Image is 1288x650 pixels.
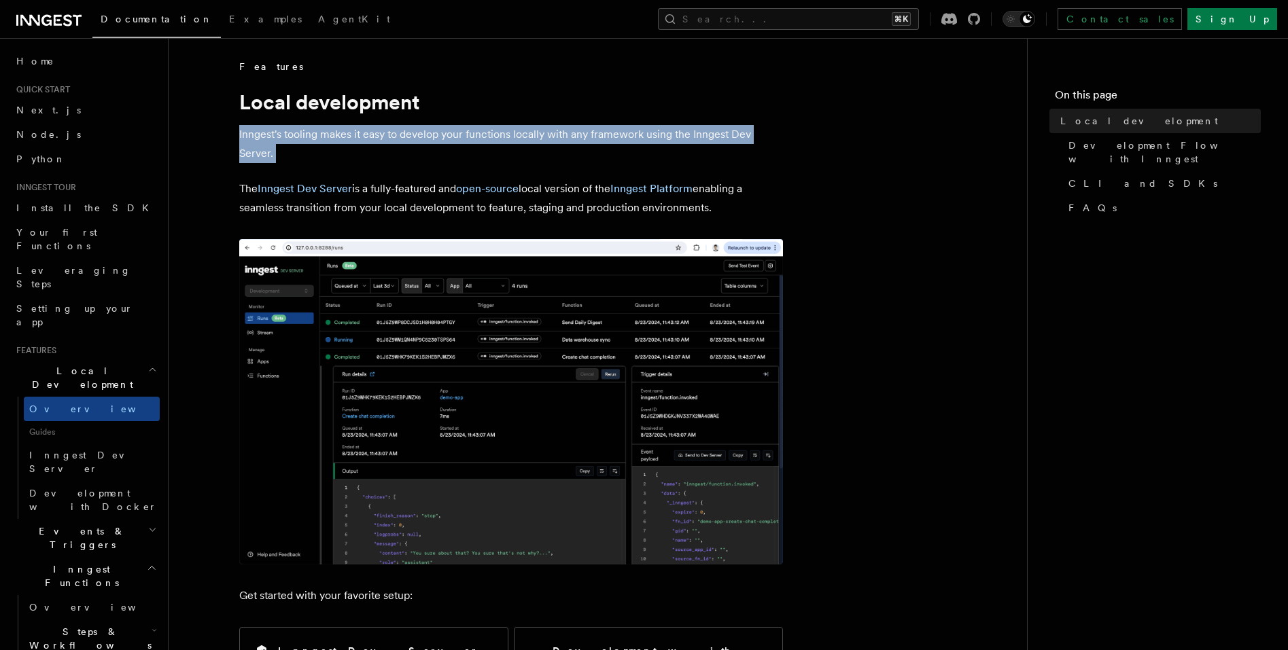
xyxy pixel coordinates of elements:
[24,481,160,519] a: Development with Docker
[29,488,157,512] span: Development with Docker
[239,125,783,163] p: Inngest's tooling makes it easy to develop your functions locally with any framework using the In...
[1055,87,1261,109] h4: On this page
[11,49,160,73] a: Home
[11,562,147,590] span: Inngest Functions
[29,403,169,414] span: Overview
[29,450,145,474] span: Inngest Dev Server
[92,4,221,38] a: Documentation
[892,12,911,26] kbd: ⌘K
[16,154,66,164] span: Python
[11,296,160,334] a: Setting up your app
[1063,196,1261,220] a: FAQs
[610,182,693,195] a: Inngest Platform
[11,84,70,95] span: Quick start
[310,4,398,37] a: AgentKit
[24,397,160,421] a: Overview
[1063,171,1261,196] a: CLI and SDKs
[11,182,76,193] span: Inngest tour
[11,147,160,171] a: Python
[24,595,160,619] a: Overview
[1058,8,1182,30] a: Contact sales
[239,239,783,564] img: The Inngest Dev Server on the Functions page
[11,557,160,595] button: Inngest Functions
[239,60,303,73] span: Features
[239,179,783,217] p: The is a fully-featured and local version of the enabling a seamless transition from your local d...
[11,220,160,258] a: Your first Functions
[1068,139,1261,166] span: Development Flow with Inngest
[11,98,160,122] a: Next.js
[29,602,169,613] span: Overview
[11,359,160,397] button: Local Development
[24,421,160,443] span: Guides
[239,586,783,605] p: Get started with your favorite setup:
[16,265,131,289] span: Leveraging Steps
[16,105,81,115] span: Next.js
[1060,114,1218,128] span: Local development
[11,397,160,519] div: Local Development
[258,182,352,195] a: Inngest Dev Server
[1187,8,1277,30] a: Sign Up
[24,443,160,481] a: Inngest Dev Server
[456,182,519,195] a: open-source
[11,196,160,220] a: Install the SDK
[658,8,919,30] button: Search...⌘K
[16,227,97,251] span: Your first Functions
[1063,133,1261,171] a: Development Flow with Inngest
[229,14,302,24] span: Examples
[239,90,783,114] h1: Local development
[11,258,160,296] a: Leveraging Steps
[11,122,160,147] a: Node.js
[16,303,133,327] span: Setting up your app
[11,364,148,391] span: Local Development
[221,4,310,37] a: Examples
[11,345,56,356] span: Features
[1003,11,1035,27] button: Toggle dark mode
[101,14,213,24] span: Documentation
[16,54,54,68] span: Home
[11,524,148,552] span: Events & Triggers
[318,14,390,24] span: AgentKit
[11,519,160,557] button: Events & Triggers
[1068,201,1117,215] span: FAQs
[16,202,157,213] span: Install the SDK
[1068,177,1217,190] span: CLI and SDKs
[16,129,81,140] span: Node.js
[1055,109,1261,133] a: Local development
